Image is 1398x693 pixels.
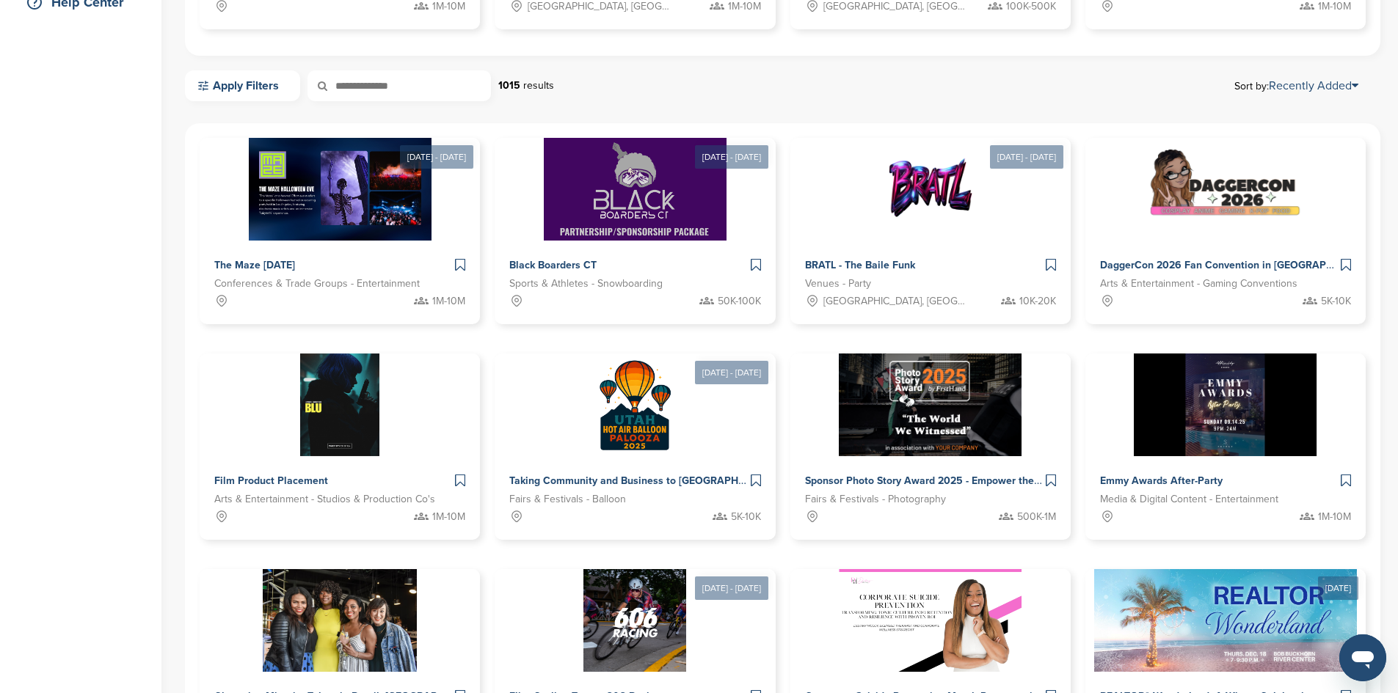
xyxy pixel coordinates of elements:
span: Black Boarders CT [509,259,597,271]
img: Sponsorpitch & [300,353,379,456]
a: Sponsorpitch & Film Product Placement Arts & Entertainment - Studios & Production Co's 1M-10M [200,353,480,540]
a: Recently Added [1269,78,1358,93]
a: [DATE] - [DATE] Sponsorpitch & BRATL - The Baile Funk Venues - Party [GEOGRAPHIC_DATA], [GEOGRAPH... [790,114,1071,324]
span: Sponsor Photo Story Award 2025 - Empower the 6th Annual Global Storytelling Competition [805,474,1242,487]
iframe: Button to launch messaging window [1339,634,1386,681]
img: Sponsorpitch & [583,353,686,456]
img: Sponsorpitch & [1094,569,1357,672]
span: BRATL - The Baile Funk [805,259,915,271]
span: Arts & Entertainment - Gaming Conventions [1100,276,1297,292]
div: [DATE] - [DATE] [695,576,768,600]
div: [DATE] [1318,576,1358,600]
img: Sponsorpitch & [879,138,982,241]
img: Sponsorpitch & [839,569,1022,672]
span: 10K-20K [1019,293,1056,309]
strong: 1015 [498,79,520,92]
a: [DATE] - [DATE] Sponsorpitch & Black Boarders CT Sports & Athletes - Snowboarding 50K-100K [495,114,775,324]
span: 1M-10M [432,509,465,525]
img: Sponsorpitch & [1134,353,1317,456]
img: Sponsorpitch & [249,138,432,241]
span: Emmy Awards After-Party [1100,474,1223,487]
span: Fairs & Festivals - Balloon [509,491,626,507]
span: 5K-10K [1321,293,1351,309]
span: 50K-100K [718,293,761,309]
span: Fairs & Festivals - Photography [805,491,946,507]
div: [DATE] - [DATE] [695,361,768,384]
span: [GEOGRAPHIC_DATA], [GEOGRAPHIC_DATA] [823,293,968,309]
span: 5K-10K [731,509,761,525]
span: Film Product Placement [214,474,328,487]
img: Sponsorpitch & [1148,138,1303,241]
span: Conferences & Trade Groups - Entertainment [214,276,420,292]
span: Media & Digital Content - Entertainment [1100,491,1278,507]
span: Arts & Entertainment - Studios & Production Co's [214,491,435,507]
a: Sponsorpitch & Sponsor Photo Story Award 2025 - Empower the 6th Annual Global Storytelling Compet... [790,353,1071,540]
span: The Maze [DATE] [214,259,295,271]
div: [DATE] - [DATE] [990,145,1063,169]
img: Sponsorpitch & [583,569,686,672]
div: [DATE] - [DATE] [400,145,473,169]
a: [DATE] - [DATE] Sponsorpitch & Taking Community and Business to [GEOGRAPHIC_DATA] with the [US_ST... [495,330,775,540]
span: Venues - Party [805,276,871,292]
span: 1M-10M [432,293,465,309]
span: Sort by: [1234,80,1358,92]
img: Sponsorpitch & [544,138,727,241]
img: Sponsorpitch & [839,353,1022,456]
div: [DATE] - [DATE] [695,145,768,169]
a: [DATE] - [DATE] Sponsorpitch & The Maze [DATE] Conferences & Trade Groups - Entertainment 1M-10M [200,114,480,324]
span: results [523,79,554,92]
a: Sponsorpitch & Emmy Awards After-Party Media & Digital Content - Entertainment 1M-10M [1085,353,1366,540]
a: Apply Filters [185,70,300,101]
a: Sponsorpitch & DaggerCon 2026 Fan Convention in [GEOGRAPHIC_DATA], [GEOGRAPHIC_DATA] Arts & Enter... [1085,138,1366,324]
img: Sponsorpitch & [263,569,417,672]
span: Sports & Athletes - Snowboarding [509,276,663,292]
span: 1M-10M [1318,509,1351,525]
span: 500K-1M [1017,509,1056,525]
span: Taking Community and Business to [GEOGRAPHIC_DATA] with the [US_STATE] Hot Air Balloon Palooza [509,474,1000,487]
